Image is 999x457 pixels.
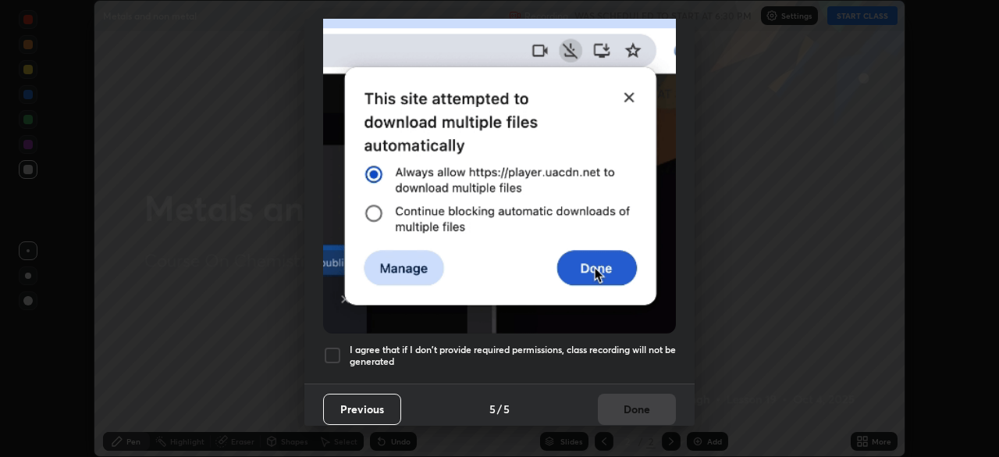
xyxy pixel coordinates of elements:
button: Previous [323,394,401,425]
h4: / [497,401,502,417]
h4: 5 [503,401,510,417]
h5: I agree that if I don't provide required permissions, class recording will not be generated [350,344,676,368]
h4: 5 [489,401,496,417]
